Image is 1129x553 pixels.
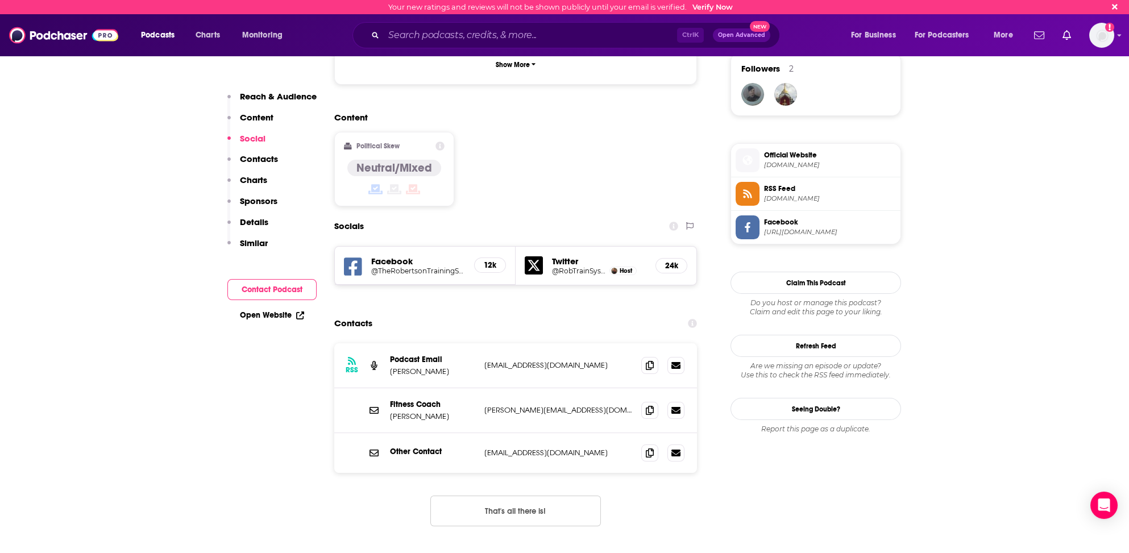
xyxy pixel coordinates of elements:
span: Do you host or manage this podcast? [730,298,901,307]
h2: Socials [334,215,364,237]
a: Verify Now [692,3,733,11]
button: Reach & Audience [227,91,317,112]
p: Podcast Email [390,355,475,364]
a: RSS Feed[DOMAIN_NAME] [736,182,896,206]
span: For Podcasters [915,27,969,43]
p: Content [240,112,273,123]
span: For Business [851,27,896,43]
button: open menu [907,26,986,44]
div: Claim and edit this page to your liking. [730,298,901,317]
img: Podchaser - Follow, Share and Rate Podcasts [9,24,118,46]
h2: Political Skew [356,142,400,150]
a: Seeing Double? [730,398,901,420]
a: Official Website[DOMAIN_NAME] [736,148,896,172]
div: Report this page as a duplicate. [730,425,901,434]
span: Official Website [764,150,896,160]
h5: 24k [665,261,678,271]
button: Social [227,133,265,154]
button: Charts [227,174,267,196]
button: Claim This Podcast [730,272,901,294]
a: @RobTrainSystems [552,267,607,275]
p: Reach & Audience [240,91,317,102]
button: Sponsors [227,196,277,217]
h2: Content [334,112,688,123]
button: Similar [227,238,268,259]
button: Nothing here. [430,496,601,526]
span: Ctrl K [677,28,704,43]
p: Charts [240,174,267,185]
span: New [750,21,770,32]
p: Social [240,133,265,144]
span: Logged in as BretAita [1089,23,1114,48]
p: [PERSON_NAME] [390,367,475,376]
button: open menu [133,26,189,44]
button: Refresh Feed [730,335,901,357]
span: Charts [196,27,220,43]
p: Other Contact [390,447,475,456]
button: Open AdvancedNew [713,28,770,42]
h5: 12k [484,260,496,270]
button: Show profile menu [1089,23,1114,48]
span: RSS Feed [764,184,896,194]
h3: RSS [346,365,358,375]
span: Followers [741,63,780,74]
span: Host [620,267,632,275]
button: Details [227,217,268,238]
div: Open Intercom Messenger [1090,492,1118,519]
p: Contacts [240,153,278,164]
h5: Facebook [371,256,465,267]
img: Mike Robertson [611,268,617,274]
div: Are we missing an episode or update? Use this to check the RSS feed immediately. [730,361,901,380]
h4: Neutral/Mixed [356,161,432,175]
span: Podcasts [141,27,175,43]
button: open menu [234,26,297,44]
span: More [994,27,1013,43]
button: Contact Podcast [227,279,317,300]
span: Monitoring [242,27,283,43]
p: Similar [240,238,268,248]
p: [PERSON_NAME] [390,411,475,421]
a: Charts [188,26,227,44]
a: Open Website [240,310,304,320]
a: Show notifications dropdown [1058,26,1076,45]
p: Sponsors [240,196,277,206]
span: Open Advanced [718,32,765,38]
div: 2 [789,64,794,74]
a: Show notifications dropdown [1030,26,1049,45]
input: Search podcasts, credits, & more... [384,26,677,44]
a: @TheRobertsonTrainingSystems [371,267,465,275]
p: [EMAIL_ADDRESS][DOMAIN_NAME] [484,360,632,370]
p: [EMAIL_ADDRESS][DOMAIN_NAME] [484,448,632,458]
div: Your new ratings and reviews will not be shown publicly until your email is verified. [388,3,733,11]
div: Search podcasts, credits, & more... [363,22,791,48]
h2: Contacts [334,313,372,334]
p: Show More [496,61,530,69]
img: User Profile [1089,23,1114,48]
svg: Email not verified [1105,23,1114,32]
p: Details [240,217,268,227]
p: Fitness Coach [390,400,475,409]
span: robertsontrainingsystems.com [764,161,896,169]
button: open menu [986,26,1027,44]
a: Facebook[URL][DOMAIN_NAME] [736,215,896,239]
img: normshzu [774,83,797,106]
h5: Twitter [552,256,646,267]
button: Show More [344,54,687,75]
img: DAD5 [741,83,764,106]
button: open menu [843,26,910,44]
button: Content [227,112,273,133]
span: Facebook [764,217,896,227]
p: [PERSON_NAME][EMAIL_ADDRESS][DOMAIN_NAME] [484,405,632,415]
button: Contacts [227,153,278,174]
span: https://www.facebook.com/TheRobertsonTrainingSystems [764,228,896,236]
span: robertsontrainingsystems.com [764,194,896,203]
